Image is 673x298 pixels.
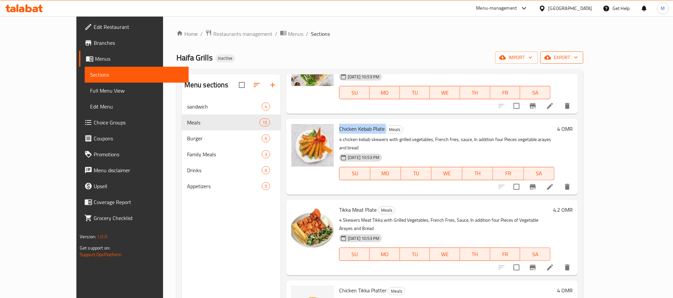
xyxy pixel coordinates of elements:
span: Sort sections [249,77,265,93]
button: import [495,51,538,64]
span: TU [403,88,428,98]
span: Burger [187,134,262,142]
span: Haifa Grills [176,50,213,65]
span: TH [463,250,488,259]
button: SU [339,167,370,180]
a: Promotions [79,146,189,162]
nav: breadcrumb [176,30,583,38]
span: Select to update [510,180,524,194]
span: Grocery Checklist [94,214,183,222]
button: SA [524,167,554,180]
div: items [262,150,270,158]
div: [GEOGRAPHIC_DATA] [548,5,592,12]
span: sandwich [187,103,262,111]
span: 3 [262,151,270,158]
span: 4 [262,104,270,110]
span: Inactive [215,55,235,61]
span: export [546,53,578,62]
button: TH [460,86,490,99]
span: import [501,53,532,62]
div: Family Meals3 [182,146,281,162]
span: Version: [80,232,96,241]
a: Menus [79,51,189,67]
img: Tikka Meat Plate [291,205,334,248]
button: MO [370,248,400,261]
span: Drinks [187,166,262,174]
span: Sections [90,71,183,79]
button: MO [370,86,400,99]
p: 4 Skewers Meat Tikka with Grilled Vegetables, French Fries, Sauce, In addition four Pieces of Veg... [339,216,550,233]
button: delete [559,179,575,195]
button: TU [401,167,432,180]
h6: 4 OMR [557,286,573,295]
div: Meals [388,287,405,295]
button: SA [520,248,550,261]
a: Menu disclaimer [79,162,189,178]
img: Chicken Kebab Plate [291,124,334,167]
div: items [262,182,270,190]
a: Restaurants management [205,30,272,38]
button: MO [370,167,401,180]
span: Get support on: [80,244,110,252]
nav: Menu sections [182,96,281,197]
span: SA [523,250,548,259]
span: 5 [262,183,270,189]
button: delete [559,260,575,275]
span: MO [372,88,397,98]
div: items [262,166,270,174]
span: SA [523,88,548,98]
span: TU [404,169,429,178]
span: Select to update [510,261,524,274]
a: Edit menu item [546,102,554,110]
button: WE [432,167,462,180]
button: SU [339,86,370,99]
span: Chicken Tikka Platter [339,285,387,295]
span: Tikka Meat Plate [339,205,377,215]
span: TU [403,250,428,259]
div: Drinks6 [182,162,281,178]
span: Appetizers [187,182,262,190]
button: FR [490,248,521,261]
span: Meals [386,126,403,133]
span: 6 [262,167,270,174]
button: FR [493,167,524,180]
div: Menu-management [476,4,517,12]
span: WE [434,169,459,178]
span: [DATE] 10:53 PM [345,154,382,161]
div: Meals [187,118,259,126]
a: Choice Groups [79,114,189,130]
span: Meals [388,287,405,295]
span: SU [342,169,367,178]
div: Inactive [215,54,235,62]
span: SU [342,88,367,98]
span: Choice Groups [94,118,183,126]
span: Select all sections [235,78,249,92]
a: Edit Restaurant [79,19,189,35]
span: 6 [262,135,270,142]
div: items [262,134,270,142]
span: TH [463,88,488,98]
a: Upsell [79,178,189,194]
h6: 4 OMR [557,124,573,133]
li: / [200,30,203,38]
a: Edit Menu [85,99,189,114]
span: Edit Restaurant [94,23,183,31]
li: / [306,30,308,38]
a: Full Menu View [85,83,189,99]
button: TH [460,248,490,261]
div: Meals15 [182,114,281,130]
span: Menus [95,55,183,63]
button: WE [430,86,460,99]
li: / [275,30,277,38]
span: Chicken Kebab Plate [339,124,385,134]
button: TU [400,248,430,261]
button: TH [462,167,493,180]
div: Appetizers5 [182,178,281,194]
button: Branch-specific-item [525,179,541,195]
span: Meals [378,206,395,214]
h6: 4.2 OMR [553,205,573,214]
button: export [540,51,583,64]
button: SU [339,248,370,261]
